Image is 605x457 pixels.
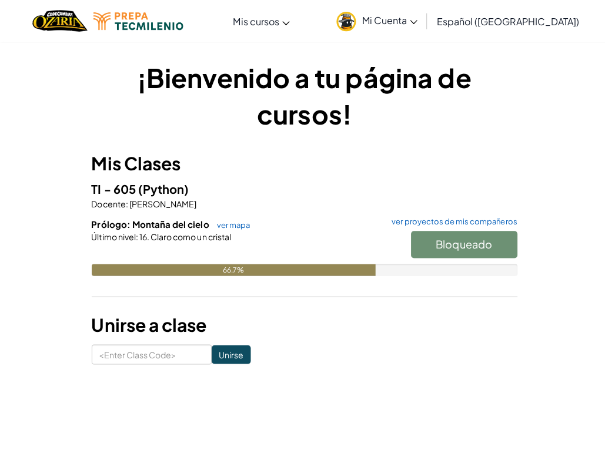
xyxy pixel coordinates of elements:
[210,343,249,362] input: Unirse
[335,12,354,31] img: avatar
[128,197,196,208] span: [PERSON_NAME]
[91,197,125,208] span: Docente
[226,5,294,37] a: Mis cursos
[210,219,249,228] a: ver mapa
[434,15,576,28] span: Español ([GEOGRAPHIC_DATA])
[428,5,581,37] a: Español ([GEOGRAPHIC_DATA])
[232,15,278,28] span: Mis cursos
[125,197,128,208] span: :
[91,217,210,228] span: Prólogo: Montaña del cielo
[91,342,210,362] input: <Enter Class Code>
[91,230,135,241] span: Último nivel
[384,217,514,224] a: ver proyectos de mis compañeros
[93,12,182,30] img: Tecmilenio logo
[91,149,514,176] h3: Mis Clases
[91,59,514,132] h1: ¡Bienvenido a tu página de cursos!
[32,9,87,33] img: Home
[91,310,514,337] h3: Unirse a clase
[329,2,421,39] a: Mi Cuenta
[91,180,138,195] span: TI - 605
[138,180,188,195] span: (Python)
[135,230,138,241] span: :
[91,263,373,274] div: 66.7%
[360,14,415,26] span: Mi Cuenta
[138,230,149,241] span: 16.
[32,9,87,33] a: Ozaria by CodeCombat logo
[149,230,230,241] span: Claro como un cristal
